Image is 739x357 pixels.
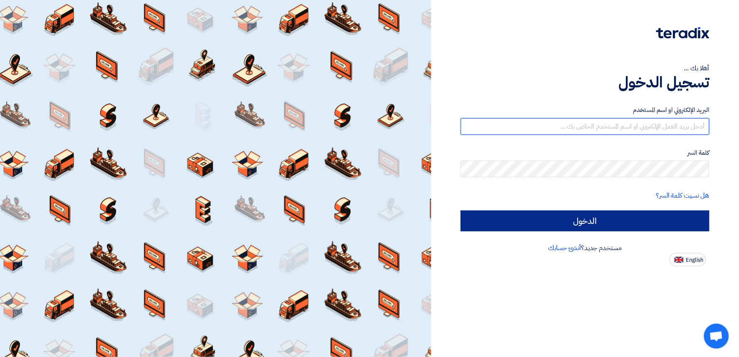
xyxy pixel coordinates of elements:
div: مستخدم جديد؟ [461,243,709,253]
label: البريد الإلكتروني او اسم المستخدم [461,105,709,115]
img: Teradix logo [656,27,709,39]
div: أهلا بك ... [461,63,709,73]
span: English [686,257,704,263]
input: أدخل بريد العمل الإلكتروني او اسم المستخدم الخاص بك ... [461,118,709,135]
h1: تسجيل الدخول [461,73,709,92]
img: en-US.png [675,257,684,263]
button: English [670,253,706,266]
a: هل نسيت كلمة السر؟ [656,191,709,201]
label: كلمة السر [461,148,709,158]
a: أنشئ حسابك [548,243,581,253]
input: الدخول [461,211,709,231]
a: Open chat [704,324,729,349]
